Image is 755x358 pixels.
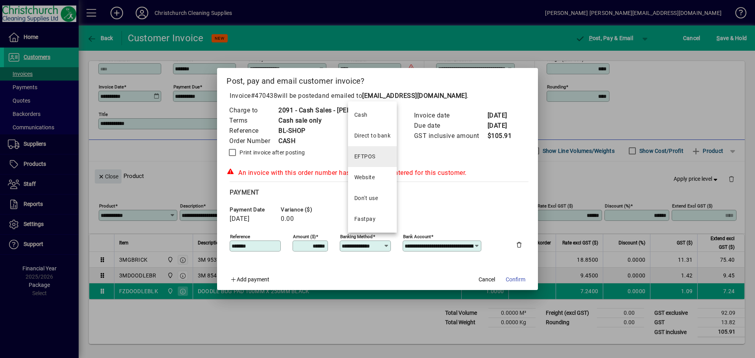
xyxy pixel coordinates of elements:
td: 2091 - Cash Sales - [PERSON_NAME] [278,105,387,116]
span: Payment date [230,207,277,213]
span: Add payment [237,276,269,283]
div: Fastpay [354,215,376,223]
mat-option: Direct to bank [348,125,397,146]
mat-label: Banking method [340,233,373,239]
td: $105.91 [487,131,519,141]
span: Confirm [506,275,525,284]
td: GST inclusive amount [414,131,487,141]
td: Due date [414,121,487,131]
td: CASH [278,136,387,146]
mat-option: Cash [348,105,397,125]
td: Invoice date [414,110,487,121]
td: Order Number [229,136,278,146]
div: EFTPOS [354,152,376,161]
b: [EMAIL_ADDRESS][DOMAIN_NAME] [362,92,467,99]
button: Confirm [503,273,528,287]
td: [DATE] [487,121,519,131]
h2: Post, pay and email customer invoice? [217,68,538,91]
td: Reference [229,126,278,136]
td: BL-SHOP [278,126,387,136]
mat-label: Amount ($) [293,233,316,239]
div: Don't use [354,194,378,202]
mat-option: Website [348,167,397,188]
button: Add payment [226,273,273,287]
div: Direct to bank [354,132,390,140]
mat-option: Fastpay [348,209,397,229]
td: [DATE] [487,110,519,121]
div: An invoice with this order number has already been entered for this customer. [226,168,528,178]
span: Payment [230,189,260,196]
div: Website [354,173,375,182]
td: Cash sale only [278,116,387,126]
mat-label: Bank Account [403,233,431,239]
mat-option: EFTPOS [348,146,397,167]
div: Cash [354,111,368,119]
td: Terms [229,116,278,126]
label: Print invoice after posting [238,149,305,156]
span: #470438 [251,92,278,99]
mat-label: Reference [230,233,250,239]
span: Variance ($) [281,207,328,213]
button: Cancel [474,273,499,287]
span: and emailed to [318,92,467,99]
p: Invoice will be posted . [226,91,528,101]
mat-option: Don't use [348,188,397,209]
span: [DATE] [230,215,249,222]
td: Charge to [229,105,278,116]
span: Cancel [479,275,495,284]
span: 0.00 [281,215,294,222]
